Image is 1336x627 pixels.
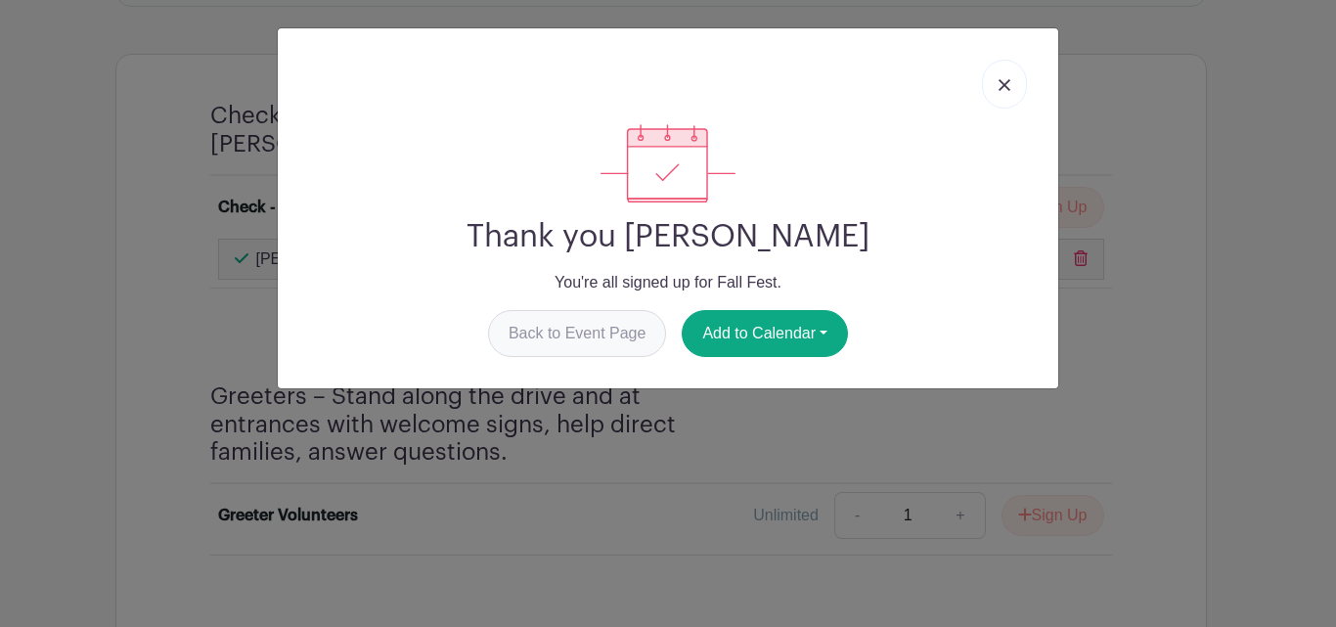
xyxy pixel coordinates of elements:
a: Back to Event Page [488,310,667,357]
p: You're all signed up for Fall Fest. [293,271,1043,294]
button: Add to Calendar [682,310,848,357]
img: signup_complete-c468d5dda3e2740ee63a24cb0ba0d3ce5d8a4ecd24259e683200fb1569d990c8.svg [601,124,735,202]
img: close_button-5f87c8562297e5c2d7936805f587ecaba9071eb48480494691a3f1689db116b3.svg [999,79,1010,91]
h2: Thank you [PERSON_NAME] [293,218,1043,255]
